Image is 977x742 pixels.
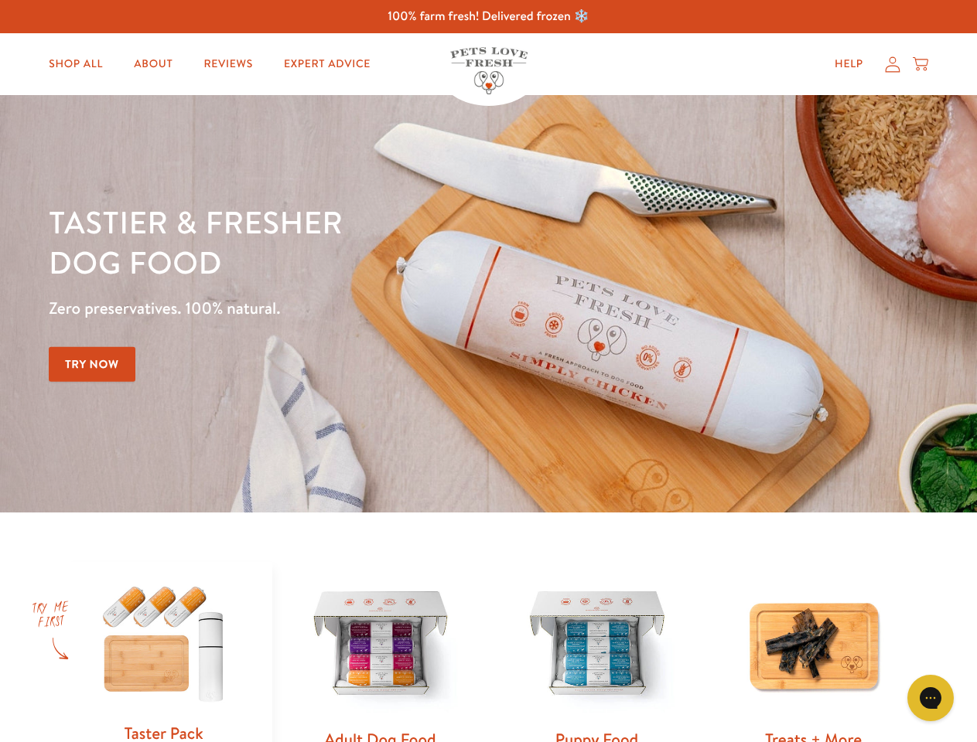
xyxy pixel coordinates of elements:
[36,49,115,80] a: Shop All
[49,347,135,382] a: Try Now
[121,49,185,80] a: About
[191,49,265,80] a: Reviews
[822,49,876,80] a: Help
[450,47,528,94] img: Pets Love Fresh
[49,202,635,282] h1: Tastier & fresher dog food
[49,294,635,322] p: Zero preservatives. 100% natural.
[900,669,962,727] iframe: Gorgias live chat messenger
[272,49,383,80] a: Expert Advice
